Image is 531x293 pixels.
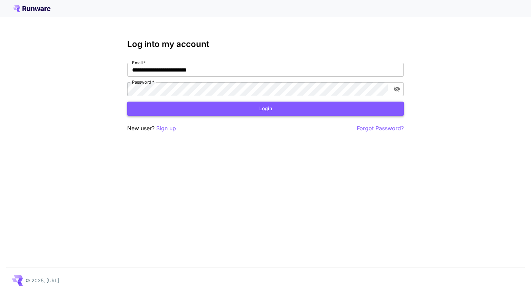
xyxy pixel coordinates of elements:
[357,124,404,133] button: Forgot Password?
[127,102,404,116] button: Login
[156,124,176,133] button: Sign up
[132,60,146,66] label: Email
[127,124,176,133] p: New user?
[132,79,154,85] label: Password
[391,83,403,95] button: toggle password visibility
[26,277,59,284] p: © 2025, [URL]
[127,39,404,49] h3: Log into my account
